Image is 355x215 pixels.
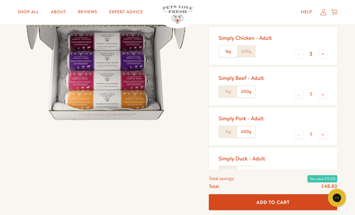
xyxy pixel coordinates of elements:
[321,183,337,190] span: £48.80
[218,155,265,162] div: Simply Duck - Adult
[209,182,219,190] span: Total:
[307,175,337,182] span: You save £0.00
[296,6,317,18] a: Help
[237,126,255,138] label: 600g
[209,175,234,182] span: Total savings:
[219,126,237,138] label: 1kg
[318,49,328,59] button: +
[218,115,264,122] div: Simply Pork - Adult
[237,46,255,57] label: 600g
[237,166,255,178] label: 600g
[219,46,237,57] label: 1kg
[294,49,304,59] button: -
[218,34,272,41] div: Simply Chicken - Adult
[218,74,264,81] div: Simply Beef - Adult
[104,6,148,18] a: Expert Advice
[219,86,237,97] label: 1kg
[162,5,193,24] img: Pets Love Fresh
[257,199,290,205] span: Add To Cart
[219,166,237,178] label: 1kg
[209,194,337,210] button: Add To Cart
[325,187,349,209] iframe: Gorgias live chat messenger
[46,6,71,18] a: About
[318,130,328,139] button: +
[73,6,102,18] a: Reviews
[13,6,44,18] a: Shop All
[294,90,304,99] button: -
[294,130,304,139] button: -
[318,90,328,99] button: +
[237,86,255,97] label: 600g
